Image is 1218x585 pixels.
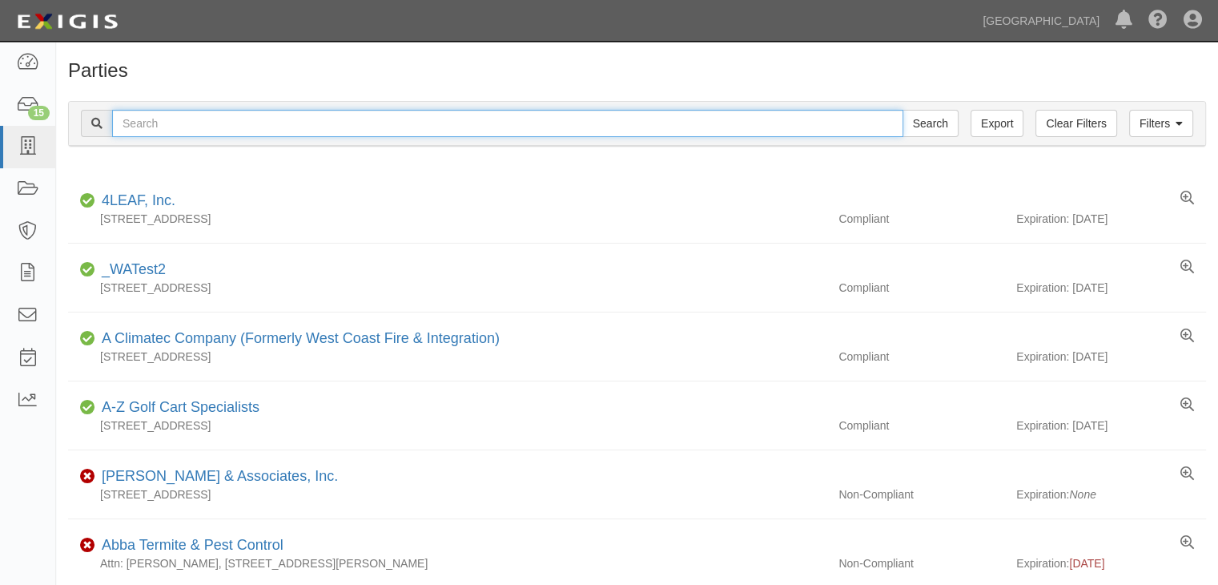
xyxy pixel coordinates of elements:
a: [GEOGRAPHIC_DATA] [975,5,1107,37]
div: [STREET_ADDRESS] [68,418,826,434]
span: [DATE] [1069,557,1104,570]
div: Abba Termite & Pest Control [95,535,283,556]
div: [STREET_ADDRESS] [68,349,826,365]
h1: Parties [68,60,1206,81]
i: None [1069,488,1095,501]
div: Compliant [826,280,1016,296]
a: View results summary [1180,535,1194,551]
div: [STREET_ADDRESS] [68,280,826,296]
a: A-Z Golf Cart Specialists [102,399,259,415]
a: Clear Filters [1035,110,1116,137]
i: Compliant [80,402,95,414]
img: logo-5460c22ac91f19d4615b14bd174203de0afe785f0fc80cf4dbbc73dc1793850b.png [12,7,123,36]
div: [STREET_ADDRESS] [68,211,826,227]
a: A Climatec Company (Formerly West Coast Fire & Integration) [102,330,500,346]
a: View results summary [1180,260,1194,276]
div: Expiration: [DATE] [1016,211,1206,227]
div: A.J. Kirkwood & Associates, Inc. [95,466,338,487]
i: Non-Compliant [80,471,95,482]
a: View results summary [1180,191,1194,207]
div: 15 [28,106,50,120]
a: View results summary [1180,329,1194,345]
div: Attn: [PERSON_NAME], [STREET_ADDRESS][PERSON_NAME] [68,555,826,571]
a: View results summary [1180,466,1194,482]
a: 4LEAF, Inc. [102,192,175,208]
input: Search [112,110,903,137]
i: Compliant [80,333,95,345]
div: Expiration: [DATE] [1016,349,1206,365]
div: Expiration: [DATE] [1016,418,1206,434]
a: Filters [1129,110,1193,137]
a: _WATest2 [102,261,166,277]
i: Compliant [80,196,95,207]
div: Expiration: [1016,555,1206,571]
i: Non-Compliant [80,540,95,551]
div: A-Z Golf Cart Specialists [95,397,259,418]
i: Compliant [80,264,95,276]
div: A Climatec Company (Formerly West Coast Fire & Integration) [95,329,500,349]
div: [STREET_ADDRESS] [68,486,826,502]
div: Compliant [826,418,1016,434]
i: Help Center - Complianz [1148,11,1168,30]
div: Compliant [826,211,1016,227]
a: Export [971,110,1023,137]
div: Non-Compliant [826,555,1016,571]
div: Compliant [826,349,1016,365]
div: Expiration: [1016,486,1206,502]
div: 4LEAF, Inc. [95,191,175,212]
input: Search [902,110,959,137]
a: Abba Termite & Pest Control [102,537,283,553]
div: _WATest2 [95,260,166,280]
a: [PERSON_NAME] & Associates, Inc. [102,468,338,484]
div: Non-Compliant [826,486,1016,502]
div: Expiration: [DATE] [1016,280,1206,296]
a: View results summary [1180,397,1194,414]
